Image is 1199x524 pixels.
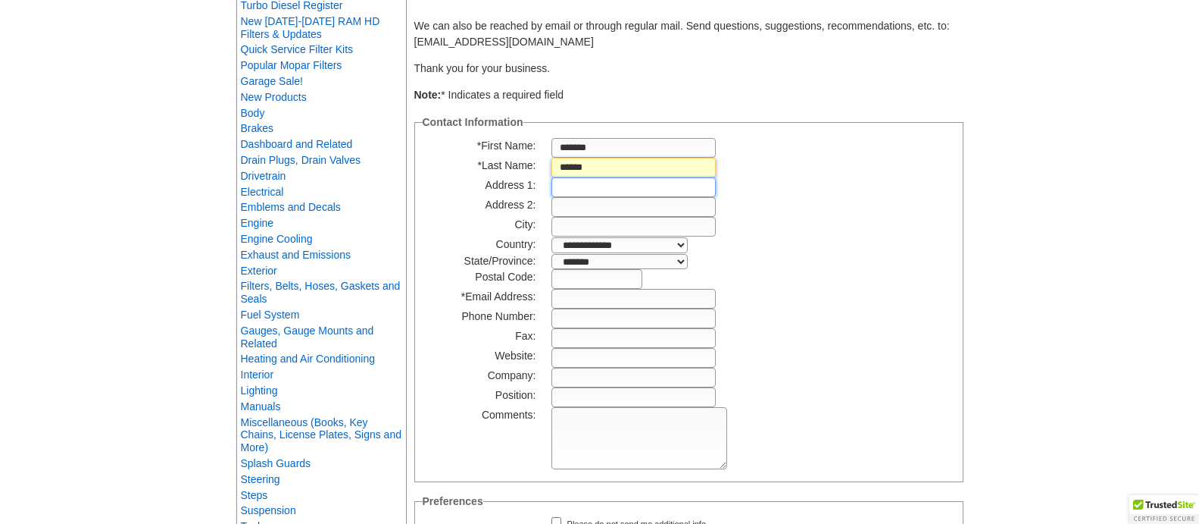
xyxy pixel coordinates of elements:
[414,89,442,101] strong: Note:
[241,309,300,321] a: Fuel System
[423,237,544,253] label: Country:
[241,416,401,454] a: Miscellaneous (Books, Key Chains, License Plates, Signs and More)
[241,265,277,277] a: Exterior
[241,325,374,350] a: Gauges, Gauge Mounts and Related
[423,138,544,154] label: First Name:
[241,233,313,245] a: Engine Cooling
[241,400,281,413] a: Manuals
[423,217,544,233] label: City:
[241,75,304,87] a: Garage Sale!
[423,177,544,193] label: Address 1:
[241,107,265,119] a: Body
[423,328,544,344] label: Fax:
[423,348,544,364] label: Website:
[241,504,296,516] a: Suspension
[241,43,354,55] a: Quick Service Filter Kits
[241,217,274,229] a: Engine
[241,138,353,150] a: Dashboard and Related
[414,18,963,50] p: We can also be reached by email or through regular mail. Send questions, suggestions, recommendat...
[423,115,523,130] legend: Contact Information
[423,388,544,403] label: Position:
[241,186,284,198] a: Electrical
[241,384,278,397] a: Lighting
[241,59,342,71] a: Popular Mopar Filters
[423,289,544,305] label: Email Address:
[241,154,361,166] a: Drain Plugs, Drain Valves
[241,473,280,485] a: Steering
[241,91,307,103] a: New Products
[241,369,274,381] a: Interior
[1129,495,1199,524] div: TrustedSite Certified
[423,197,544,213] label: Address 2:
[241,489,268,501] a: Steps
[423,158,544,174] label: Last Name:
[241,457,311,469] a: Splash Guards
[414,61,963,77] p: Thank you for your business.
[423,407,544,423] label: Comments:
[241,201,341,213] a: Emblems and Decals
[423,494,483,510] legend: Preferences
[241,353,375,365] a: Heating and Air Conditioning
[423,253,544,269] label: State/Province:
[241,170,286,182] a: Drivetrain
[241,15,380,40] a: New [DATE]-[DATE] RAM HD Filters & Updates
[423,269,544,285] label: Postal Code:
[414,87,963,103] p: * Indicates a required field
[241,122,274,134] a: Brakes
[423,368,544,384] label: Company:
[423,309,544,325] label: Phone Number:
[241,249,351,261] a: Exhaust and Emissions
[241,280,401,305] a: Filters, Belts, Hoses, Gaskets and Seals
